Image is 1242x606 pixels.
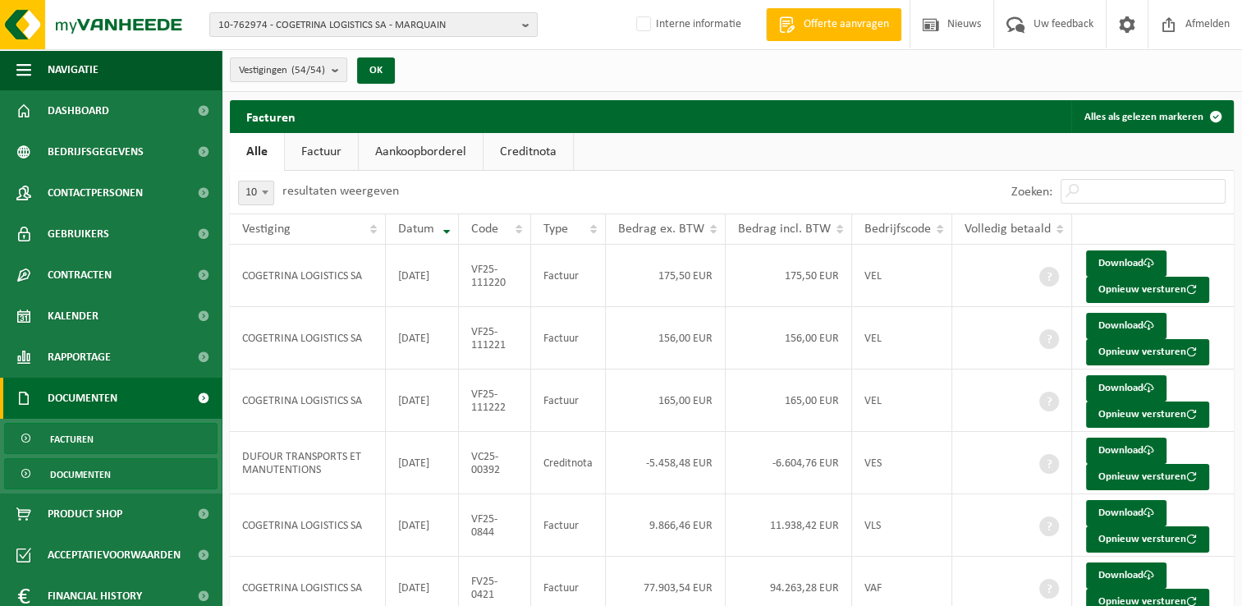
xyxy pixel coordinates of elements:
td: COGETRINA LOGISTICS SA [230,494,386,557]
td: 11.938,42 EUR [726,494,852,557]
a: Facturen [4,423,218,454]
td: VF25-111220 [459,245,531,307]
span: Kalender [48,296,99,337]
td: VES [852,432,952,494]
td: Factuur [531,245,606,307]
button: Opnieuw versturen [1086,402,1209,428]
count: (54/54) [291,65,325,76]
td: VC25-00392 [459,432,531,494]
td: VEL [852,370,952,432]
span: Vestigingen [239,58,325,83]
button: 10-762974 - COGETRINA LOGISTICS SA - MARQUAIN [209,12,538,37]
span: Volledig betaald [965,223,1051,236]
td: [DATE] [386,432,460,494]
span: Product Shop [48,494,122,535]
td: [DATE] [386,370,460,432]
span: Datum [398,223,434,236]
span: Documenten [50,459,111,490]
a: Download [1086,375,1166,402]
td: Creditnota [531,432,606,494]
td: 9.866,46 EUR [606,494,726,557]
td: COGETRINA LOGISTICS SA [230,370,386,432]
span: 10-762974 - COGETRINA LOGISTICS SA - MARQUAIN [218,13,516,38]
td: [DATE] [386,494,460,557]
label: resultaten weergeven [282,185,399,198]
span: Contracten [48,255,112,296]
td: 165,00 EUR [726,370,852,432]
button: Alles als gelezen markeren [1071,100,1232,133]
td: COGETRINA LOGISTICS SA [230,307,386,370]
span: Navigatie [48,49,99,90]
a: Documenten [4,458,218,489]
a: Download [1086,438,1166,464]
button: Opnieuw versturen [1086,464,1209,490]
span: Dashboard [48,90,109,131]
td: 175,50 EUR [726,245,852,307]
span: Offerte aanvragen [800,16,893,33]
a: Download [1086,562,1166,589]
td: [DATE] [386,245,460,307]
a: Download [1086,500,1166,526]
span: Rapportage [48,337,111,378]
label: Interne informatie [633,12,741,37]
td: VF25-111221 [459,307,531,370]
button: Vestigingen(54/54) [230,57,347,82]
button: OK [357,57,395,84]
a: Offerte aanvragen [766,8,901,41]
td: Factuur [531,370,606,432]
button: Opnieuw versturen [1086,339,1209,365]
td: COGETRINA LOGISTICS SA [230,245,386,307]
a: Aankoopborderel [359,133,483,171]
td: VEL [852,307,952,370]
span: Acceptatievoorwaarden [48,535,181,576]
td: Factuur [531,307,606,370]
span: 10 [238,181,274,205]
td: VEL [852,245,952,307]
button: Opnieuw versturen [1086,526,1209,553]
td: VF25-111222 [459,370,531,432]
a: Alle [230,133,284,171]
span: Vestiging [242,223,291,236]
td: -6.604,76 EUR [726,432,852,494]
td: DUFOUR TRANSPORTS ET MANUTENTIONS [230,432,386,494]
td: 175,50 EUR [606,245,726,307]
td: [DATE] [386,307,460,370]
td: VF25-0844 [459,494,531,557]
label: Zoeken: [1011,186,1052,199]
span: Bedrag ex. BTW [618,223,704,236]
h2: Facturen [230,100,312,132]
span: Bedrijfsgegevens [48,131,144,172]
td: -5.458,48 EUR [606,432,726,494]
td: VLS [852,494,952,557]
td: Factuur [531,494,606,557]
span: Documenten [48,378,117,419]
a: Download [1086,313,1166,339]
span: Bedrag incl. BTW [738,223,831,236]
a: Creditnota [484,133,573,171]
span: Gebruikers [48,213,109,255]
span: Type [543,223,568,236]
span: Facturen [50,424,94,455]
button: Opnieuw versturen [1086,277,1209,303]
td: 165,00 EUR [606,370,726,432]
span: Code [471,223,498,236]
a: Factuur [285,133,358,171]
span: Bedrijfscode [864,223,931,236]
td: 156,00 EUR [606,307,726,370]
td: 156,00 EUR [726,307,852,370]
a: Download [1086,250,1166,277]
span: Contactpersonen [48,172,143,213]
span: 10 [239,181,273,204]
